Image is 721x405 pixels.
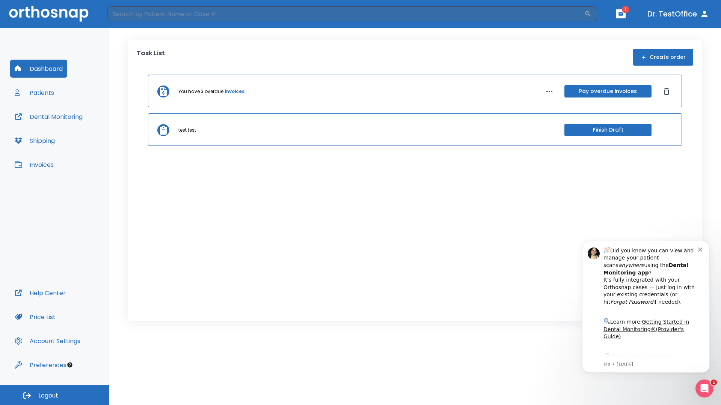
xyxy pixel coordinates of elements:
[695,379,713,397] iframe: Intercom live chat
[66,361,73,368] div: Tooltip anchor
[661,85,673,97] button: Dismiss
[10,332,85,350] button: Account Settings
[10,84,59,102] button: Patients
[622,6,629,13] span: 1
[711,379,717,385] span: 1
[225,88,244,95] a: invoices
[10,308,60,326] button: Price List
[38,391,58,400] span: Logout
[564,124,652,136] button: Finish Draft
[137,49,165,66] p: Task List
[178,127,196,133] p: test test
[10,284,70,302] button: Help Center
[9,6,89,21] img: Orthosnap
[10,156,58,174] button: Invoices
[10,108,87,126] button: Dental Monitoring
[571,231,721,401] iframe: Intercom notifications message
[10,60,67,78] button: Dashboard
[633,49,693,66] button: Create order
[10,356,71,374] button: Preferences
[107,6,584,21] input: Search by Patient Name or Case #
[564,85,652,97] button: Pay overdue invoices
[10,132,59,150] button: Shipping
[644,7,712,21] button: Dr. TestOffice
[178,88,223,95] p: You have 3 overdue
